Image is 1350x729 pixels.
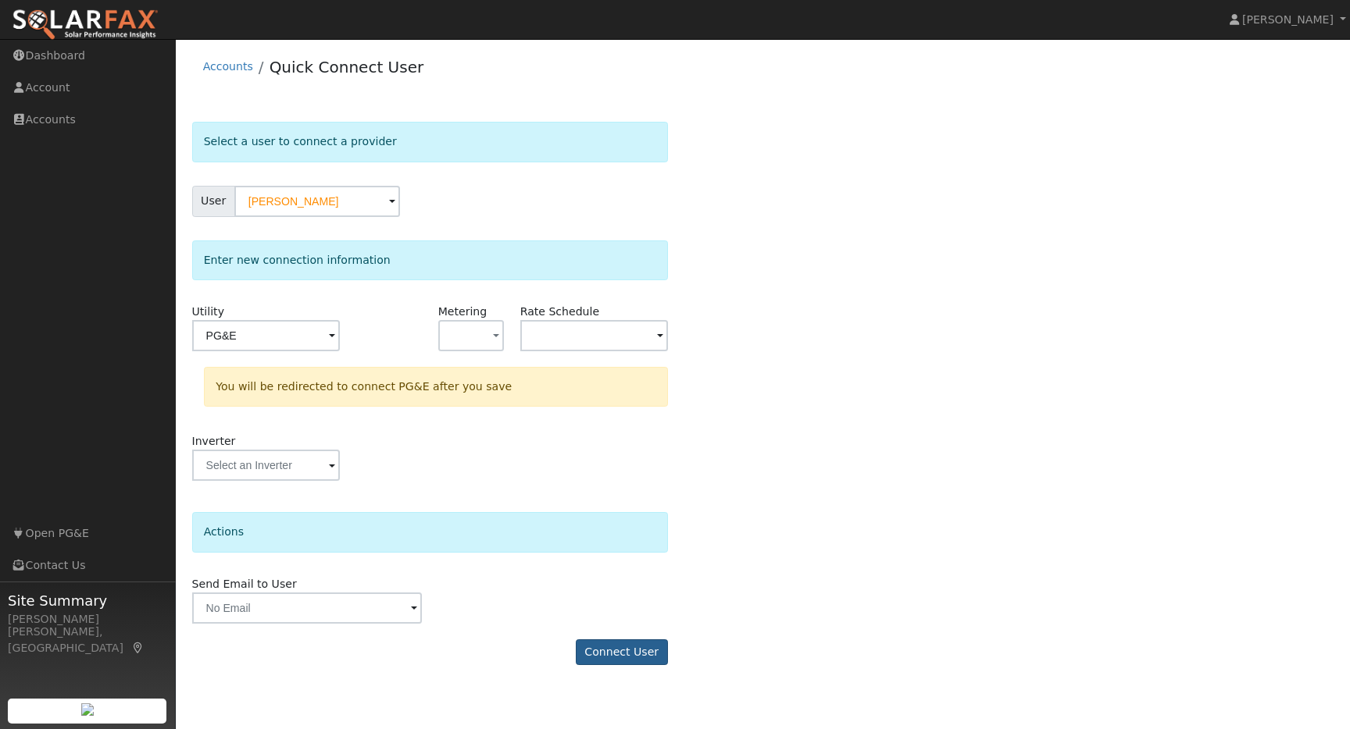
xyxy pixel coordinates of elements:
[192,186,235,217] span: User
[520,304,599,320] label: Rate Schedule
[131,642,145,654] a: Map
[12,9,159,41] img: SolarFax
[438,304,487,320] label: Metering
[234,186,400,217] input: Select a User
[192,576,297,592] label: Send Email to User
[576,639,668,666] button: Connect User
[192,320,340,351] input: Select a Utility
[192,512,668,552] div: Actions
[192,592,422,624] input: No Email
[192,240,668,280] div: Enter new connection information
[1242,13,1334,26] span: [PERSON_NAME]
[192,122,668,162] div: Select a user to connect a provider
[192,433,236,450] label: Inverter
[8,624,167,656] div: [PERSON_NAME], [GEOGRAPHIC_DATA]
[204,367,668,407] div: You will be redirected to connect PG&E after you save
[81,703,94,716] img: retrieve
[192,304,224,320] label: Utility
[8,611,167,628] div: [PERSON_NAME]
[270,58,424,76] a: Quick Connect User
[8,590,167,611] span: Site Summary
[203,60,253,73] a: Accounts
[192,450,340,481] input: Select an Inverter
